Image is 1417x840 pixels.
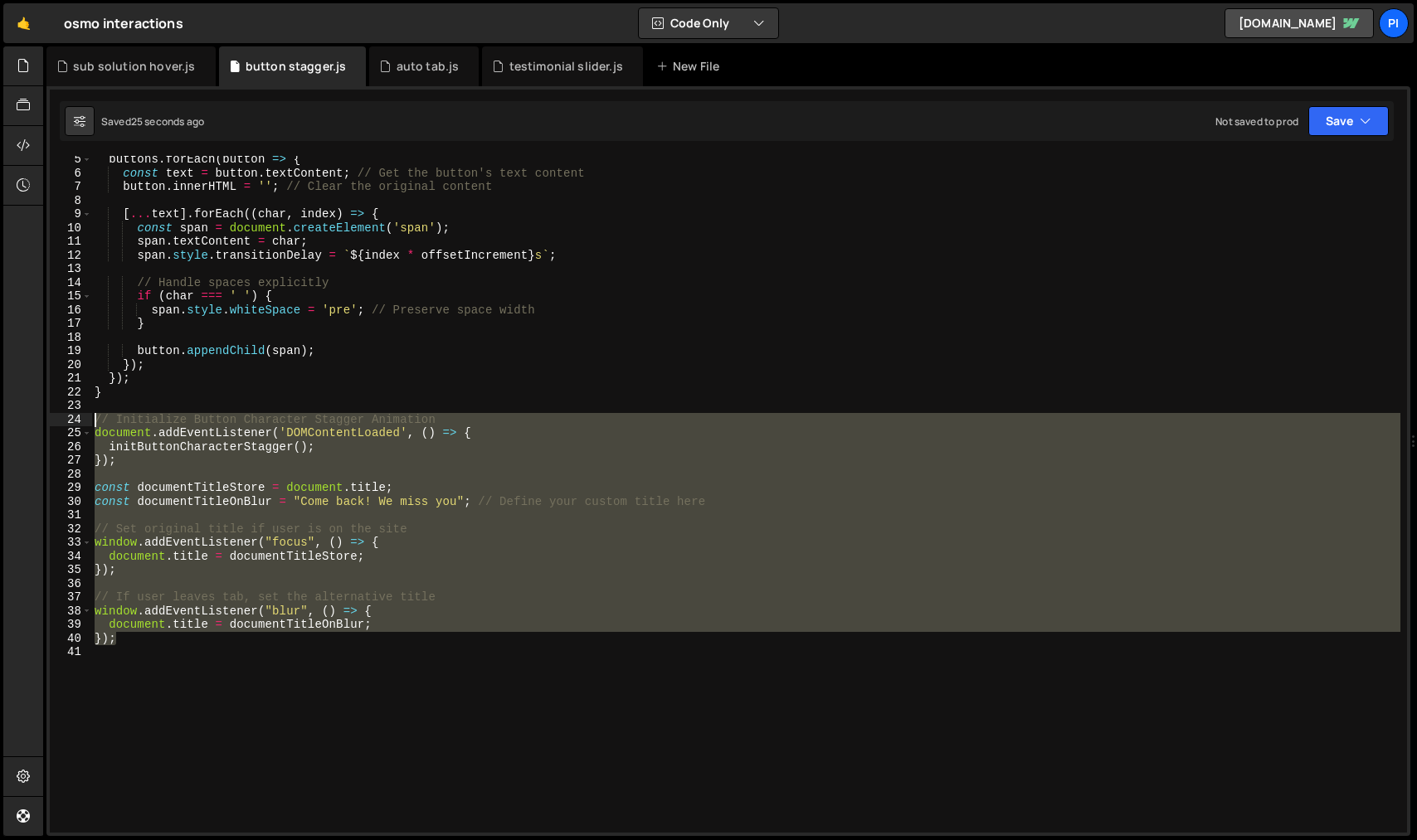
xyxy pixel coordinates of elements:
[50,386,92,400] div: 22
[50,358,92,372] div: 20
[50,468,92,482] div: 28
[639,8,778,38] button: Code Only
[50,303,92,318] div: 16
[50,645,92,659] div: 41
[101,114,204,129] div: Saved
[397,58,460,75] div: auto tab.js
[1225,8,1374,38] a: [DOMAIN_NAME]
[50,153,92,167] div: 5
[50,221,92,235] div: 10
[50,550,92,564] div: 34
[131,114,204,129] div: 25 seconds ago
[50,590,92,605] div: 37
[509,58,623,75] div: testimonial slider.js
[64,13,183,33] div: osmo interactions
[50,440,92,454] div: 26
[50,331,92,345] div: 18
[50,618,92,632] div: 39
[50,276,92,290] div: 14
[50,632,92,646] div: 40
[50,167,92,181] div: 6
[50,454,92,468] div: 27
[50,399,92,413] div: 23
[50,207,92,221] div: 9
[50,426,92,440] div: 25
[50,289,92,303] div: 15
[3,3,44,43] a: 🤙
[50,235,92,249] div: 11
[656,58,726,75] div: New File
[50,508,92,522] div: 31
[246,58,347,75] div: button stagger.js
[50,262,92,276] div: 13
[50,495,92,509] div: 30
[1308,106,1389,136] button: Save
[50,194,92,208] div: 8
[50,180,92,194] div: 7
[50,605,92,619] div: 38
[73,58,195,75] div: sub solution hover.js
[50,249,92,263] div: 12
[50,577,92,591] div: 36
[1215,114,1298,129] div: Not saved to prod
[50,317,92,331] div: 17
[50,413,92,427] div: 24
[50,344,92,358] div: 19
[50,536,92,550] div: 33
[50,563,92,577] div: 35
[50,522,92,537] div: 32
[50,481,92,495] div: 29
[50,371,92,386] div: 21
[1379,8,1409,38] a: pi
